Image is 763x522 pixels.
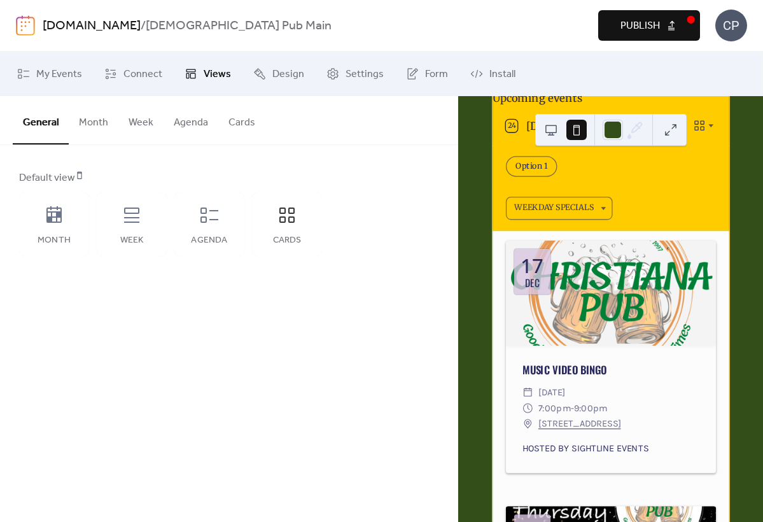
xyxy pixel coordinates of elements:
a: My Events [8,57,92,91]
span: Publish [620,18,660,34]
a: Install [461,57,525,91]
a: Views [175,57,241,91]
div: CP [715,10,747,41]
span: Views [204,67,231,82]
div: ​ [522,416,533,432]
div: Week [109,236,154,246]
span: [DATE] [538,384,565,400]
div: HOSTED BY SIGHTLINE EVENTS [506,442,716,456]
button: Publish [598,10,700,41]
span: Connect [123,67,162,82]
a: Connect [95,57,172,91]
div: 17 [521,255,543,275]
div: Month [32,236,76,246]
div: ​ [522,384,533,400]
b: [DEMOGRAPHIC_DATA] Pub Main [146,14,332,38]
button: Week [118,96,164,143]
button: Month [69,96,118,143]
div: Upcoming events [493,90,729,106]
div: Option 1 [506,157,557,177]
span: Design [272,67,304,82]
div: Agenda [187,236,232,246]
span: Settings [346,67,384,82]
button: Agenda [164,96,218,143]
span: 7:00pm [538,400,571,416]
a: [STREET_ADDRESS] [538,416,621,432]
div: Dec [525,278,539,288]
a: Form [396,57,458,91]
a: [DOMAIN_NAME] [43,14,141,38]
b: / [141,14,146,38]
button: 24[DATE] [500,116,569,136]
img: logo [16,15,35,36]
div: MUSIC VIDEO BINGO [506,362,716,378]
div: Default view [19,171,436,186]
button: Cards [218,96,265,143]
span: Form [425,67,448,82]
span: Install [489,67,515,82]
span: - [570,400,573,416]
a: Settings [317,57,393,91]
span: 9:00pm [573,400,606,416]
span: My Events [36,67,82,82]
div: ​ [522,400,533,416]
button: General [13,96,69,145]
div: Cards [265,236,309,246]
a: Design [244,57,314,91]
